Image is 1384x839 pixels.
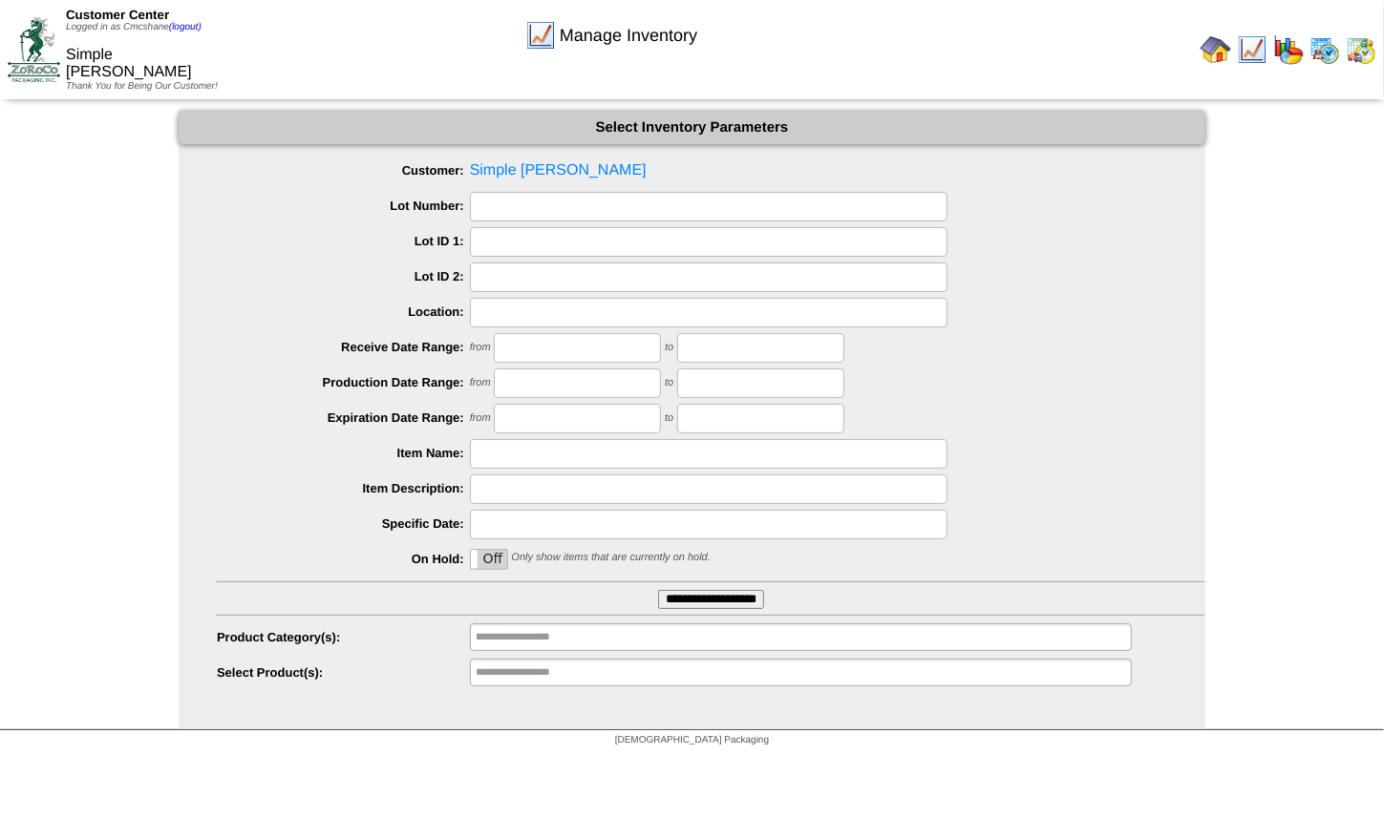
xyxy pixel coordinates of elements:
[66,81,218,92] span: Thank You for Being Our Customer!
[470,378,491,389] span: from
[217,163,470,178] label: Customer:
[665,378,673,389] span: to
[471,550,507,569] label: Off
[217,234,470,248] label: Lot ID 1:
[217,665,470,680] label: Select Product(s):
[217,410,470,425] label: Expiration Date Range:
[1201,34,1231,65] img: home.gif
[169,22,202,32] a: (logout)
[665,343,673,354] span: to
[217,199,470,213] label: Lot Number:
[217,304,470,319] label: Location:
[511,553,710,564] span: Only show items that are currently on hold.
[217,630,470,644] label: Product Category(s):
[1309,34,1340,65] img: calendarprod.gif
[66,22,202,32] span: Logged in as Cmcshane
[470,413,491,425] span: from
[217,516,470,531] label: Specific Date:
[470,549,508,570] div: OnOff
[525,20,556,51] img: line_graph.gif
[217,481,470,495] label: Item Description:
[1237,34,1267,65] img: line_graph.gif
[8,17,60,81] img: ZoRoCo_Logo(Green%26Foil)%20jpg.webp
[179,111,1205,144] div: Select Inventory Parameters
[560,26,697,46] span: Manage Inventory
[66,47,192,80] span: Simple [PERSON_NAME]
[217,269,470,283] label: Lot ID 2:
[217,446,470,460] label: Item Name:
[217,552,470,566] label: On Hold:
[217,157,1205,185] span: Simple [PERSON_NAME]
[66,8,169,22] span: Customer Center
[1273,34,1304,65] img: graph.gif
[1346,34,1376,65] img: calendarinout.gif
[217,375,470,389] label: Production Date Range:
[615,735,769,745] span: [DEMOGRAPHIC_DATA] Packaging
[665,413,673,425] span: to
[217,340,470,354] label: Receive Date Range:
[470,343,491,354] span: from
